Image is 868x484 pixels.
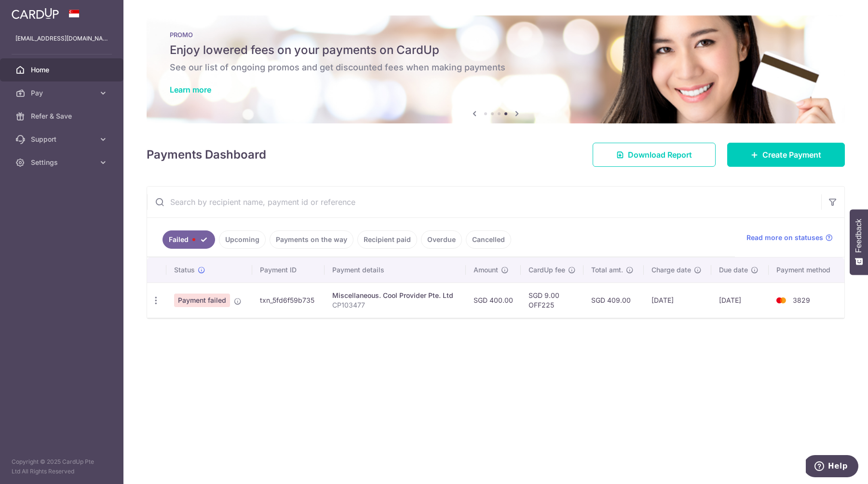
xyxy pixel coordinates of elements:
th: Payment details [325,257,466,282]
h6: See our list of ongoing promos and get discounted fees when making payments [170,62,822,73]
span: Status [174,265,195,275]
p: [EMAIL_ADDRESS][DOMAIN_NAME] [15,34,108,43]
span: Pay [31,88,95,98]
td: SGD 400.00 [466,282,521,318]
a: Create Payment [727,143,845,167]
a: Recipient paid [357,230,417,249]
div: Miscellaneous. Cool Provider Pte. Ltd [332,291,458,300]
td: txn_5fd6f59b735 [252,282,325,318]
span: CardUp fee [529,265,565,275]
a: Overdue [421,230,462,249]
span: Payment failed [174,294,230,307]
button: Feedback - Show survey [850,209,868,275]
iframe: Opens a widget where you can find more information [806,455,858,479]
span: Feedback [854,219,863,253]
span: Due date [719,265,748,275]
th: Payment ID [252,257,325,282]
input: Search by recipient name, payment id or reference [147,187,821,217]
a: Cancelled [466,230,511,249]
td: [DATE] [644,282,712,318]
td: SGD 409.00 [583,282,643,318]
a: Learn more [170,85,211,94]
span: Charge date [651,265,691,275]
span: Read more on statuses [746,233,823,242]
span: Settings [31,158,95,167]
h5: Enjoy lowered fees on your payments on CardUp [170,42,822,58]
span: Amount [474,265,498,275]
h4: Payments Dashboard [147,146,266,163]
a: Read more on statuses [746,233,833,242]
span: Total amt. [591,265,623,275]
span: 3829 [793,296,810,304]
img: Bank Card [772,295,791,306]
img: CardUp [12,8,59,19]
span: Refer & Save [31,111,95,121]
span: Home [31,65,95,75]
a: Failed [163,230,215,249]
a: Payments on the way [270,230,353,249]
td: [DATE] [711,282,768,318]
span: Support [31,134,95,144]
a: Download Report [593,143,716,167]
a: Upcoming [219,230,266,249]
span: Create Payment [762,149,821,161]
p: PROMO [170,31,822,39]
img: Latest Promos banner [147,15,845,123]
th: Payment method [769,257,844,282]
p: CP103477 [332,300,458,310]
td: SGD 9.00 OFF225 [521,282,583,318]
span: Download Report [628,149,692,161]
